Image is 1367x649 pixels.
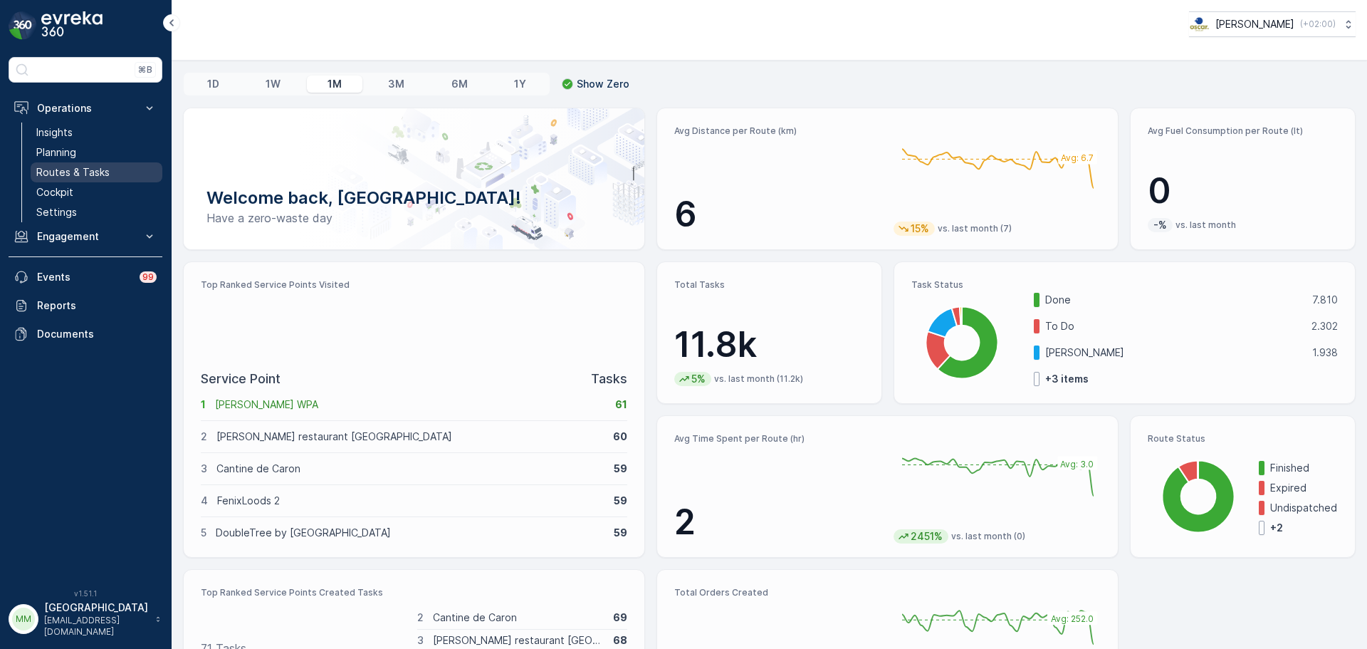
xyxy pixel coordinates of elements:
p: 5% [690,372,707,386]
p: Top Ranked Service Points Visited [201,279,627,291]
p: Cantine de Caron [216,462,604,476]
p: Engagement [37,229,134,244]
p: 2451% [909,529,944,544]
p: Operations [37,101,134,115]
p: 99 [142,271,154,283]
p: [GEOGRAPHIC_DATA] [44,601,148,615]
a: Planning [31,142,162,162]
p: 59 [614,526,627,540]
p: ( +02:00 ) [1300,19,1336,30]
p: Route Status [1148,433,1338,445]
button: Operations [9,94,162,123]
img: logo_dark-DEwI_e13.png [41,11,103,40]
p: Insights [36,125,73,140]
p: Avg Distance per Route (km) [674,125,882,137]
p: 1.938 [1312,346,1338,360]
p: 59 [614,462,627,476]
p: 2 [417,611,424,625]
a: Documents [9,320,162,348]
p: Avg Time Spent per Route (hr) [674,433,882,445]
p: vs. last month (0) [951,531,1025,542]
a: Reports [9,291,162,320]
p: FenixLoods 2 [217,494,604,508]
p: Expired [1270,481,1338,495]
p: 0 [1148,170,1338,212]
p: vs. last month (7) [938,223,1012,234]
p: 1D [207,77,219,91]
p: 6 [674,193,882,236]
p: Cockpit [36,185,73,199]
a: Cockpit [31,182,162,202]
p: Show Zero [577,77,629,91]
button: MM[GEOGRAPHIC_DATA][EMAIL_ADDRESS][DOMAIN_NAME] [9,601,162,638]
p: Avg Fuel Consumption per Route (lt) [1148,125,1338,137]
p: Done [1045,293,1303,307]
p: Tasks [591,369,627,389]
p: 15% [909,222,931,236]
p: Undispatched [1270,501,1338,515]
p: 6M [451,77,468,91]
p: 11.8k [674,323,864,366]
p: 2 [674,501,882,544]
p: [PERSON_NAME] WPA [215,398,606,412]
p: vs. last month [1175,219,1236,231]
p: 7.810 [1312,293,1338,307]
p: vs. last month (11.2k) [714,373,803,385]
p: 4 [201,494,208,508]
a: Insights [31,123,162,142]
p: To Do [1045,319,1302,333]
p: [PERSON_NAME] [1215,17,1294,31]
span: v 1.51.1 [9,589,162,598]
p: Task Status [911,279,1338,291]
img: basis-logo_rgb2x.png [1189,16,1210,32]
p: 2 [201,430,207,444]
p: 3 [417,633,424,648]
p: [PERSON_NAME] restaurant [GEOGRAPHIC_DATA] [216,430,604,444]
p: Total Tasks [674,279,864,291]
p: Documents [37,327,157,341]
p: 5 [201,526,206,540]
p: 1Y [514,77,526,91]
p: 60 [613,430,627,444]
p: ⌘B [138,64,152,76]
p: 59 [614,494,627,508]
p: Have a zero-waste day [206,209,622,227]
a: Events99 [9,263,162,291]
p: Welcome back, [GEOGRAPHIC_DATA]! [206,187,622,209]
p: Events [37,270,131,284]
button: [PERSON_NAME](+02:00) [1189,11,1356,37]
p: + 2 [1270,521,1285,535]
p: + 3 items [1045,372,1089,386]
p: Planning [36,145,76,160]
p: Reports [37,298,157,313]
a: Settings [31,202,162,222]
p: Settings [36,205,77,219]
p: 69 [613,611,627,625]
p: 1 [201,398,206,412]
p: Total Orders Created [674,587,882,598]
p: [PERSON_NAME] [1045,346,1303,360]
p: [PERSON_NAME] restaurant [GEOGRAPHIC_DATA] [433,633,604,648]
p: Routes & Tasks [36,165,110,180]
p: 61 [615,398,627,412]
p: 1W [266,77,281,91]
p: -% [1152,218,1168,232]
p: Top Ranked Service Points Created Tasks [201,587,627,598]
p: 68 [613,633,627,648]
p: Service Point [201,369,281,389]
p: DoubleTree by [GEOGRAPHIC_DATA] [216,526,604,540]
a: Routes & Tasks [31,162,162,182]
div: MM [12,608,35,630]
button: Engagement [9,222,162,251]
p: 1M [328,77,342,91]
p: [EMAIL_ADDRESS][DOMAIN_NAME] [44,615,148,638]
p: Cantine de Caron [433,611,604,625]
p: 2.302 [1311,319,1338,333]
p: 3 [201,462,207,476]
img: logo [9,11,37,40]
p: 3M [388,77,404,91]
p: Finished [1270,461,1338,475]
